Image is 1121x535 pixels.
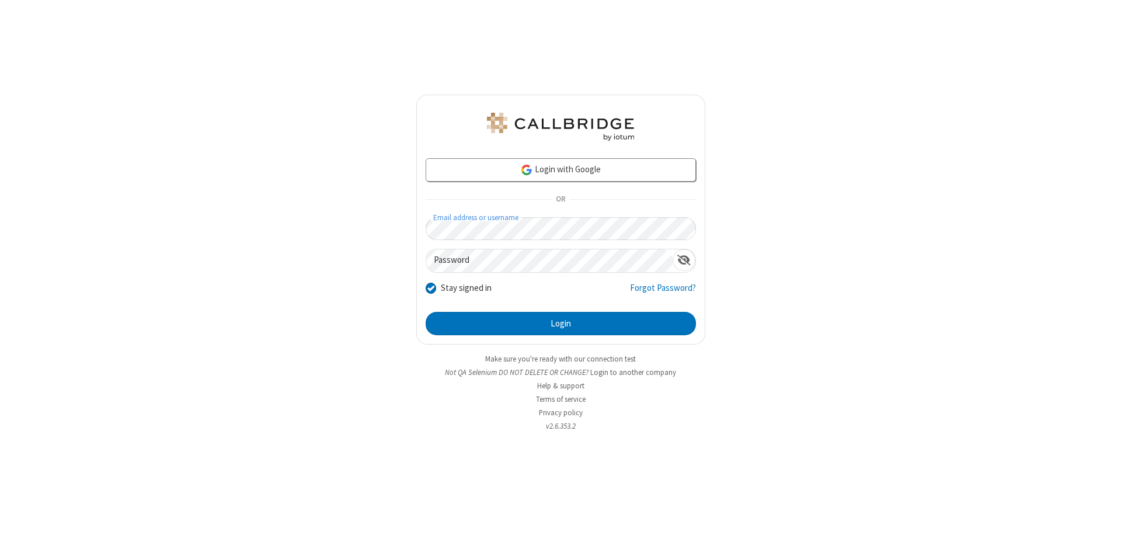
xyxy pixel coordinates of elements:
li: Not QA Selenium DO NOT DELETE OR CHANGE? [416,367,705,378]
img: QA Selenium DO NOT DELETE OR CHANGE [485,113,636,141]
a: Terms of service [536,394,586,404]
li: v2.6.353.2 [416,421,705,432]
input: Password [426,249,673,272]
button: Login [426,312,696,335]
img: google-icon.png [520,164,533,176]
a: Privacy policy [539,408,583,418]
a: Login with Google [426,158,696,182]
a: Help & support [537,381,584,391]
input: Email address or username [426,217,696,240]
a: Make sure you're ready with our connection test [485,354,636,364]
span: OR [551,192,570,208]
button: Login to another company [590,367,676,378]
label: Stay signed in [441,282,492,295]
a: Forgot Password? [630,282,696,304]
div: Show password [673,249,695,271]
